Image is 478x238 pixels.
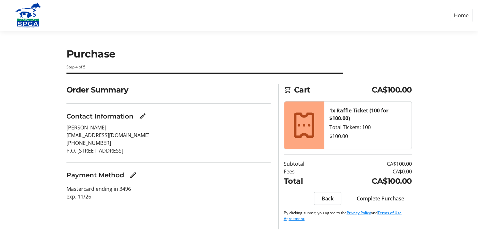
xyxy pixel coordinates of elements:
[329,123,406,131] div: Total Tickets: 100
[66,139,271,147] p: [PHONE_NUMBER]
[349,192,412,205] button: Complete Purchase
[66,111,134,121] h3: Contact Information
[357,195,404,202] span: Complete Purchase
[284,175,327,187] td: Total
[329,132,406,140] div: $100.00
[66,124,271,131] p: [PERSON_NAME]
[314,192,341,205] button: Back
[66,46,412,62] h1: Purchase
[327,175,412,187] td: CA$100.00
[66,170,124,180] h3: Payment Method
[66,84,271,96] h2: Order Summary
[66,131,271,139] p: [EMAIL_ADDRESS][DOMAIN_NAME]
[5,3,51,28] img: Alberta SPCA's Logo
[450,9,473,22] a: Home
[327,160,412,168] td: CA$100.00
[294,84,372,96] span: Cart
[66,185,271,200] p: Mastercard ending in 3496 exp. 11/26
[127,169,140,181] button: Edit Payment Method
[329,107,388,122] strong: 1x Raffle Ticket (100 for $100.00)
[284,168,327,175] td: Fees
[66,64,412,70] div: Step 4 of 5
[284,160,327,168] td: Subtotal
[322,195,334,202] span: Back
[284,210,402,221] a: Terms of Use Agreement
[347,210,371,216] a: Privacy Policy
[66,147,271,154] p: P.O. [STREET_ADDRESS]
[136,110,149,123] button: Edit Contact Information
[372,84,412,96] span: CA$100.00
[327,168,412,175] td: CA$0.00
[284,210,412,222] p: By clicking submit, you agree to the and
